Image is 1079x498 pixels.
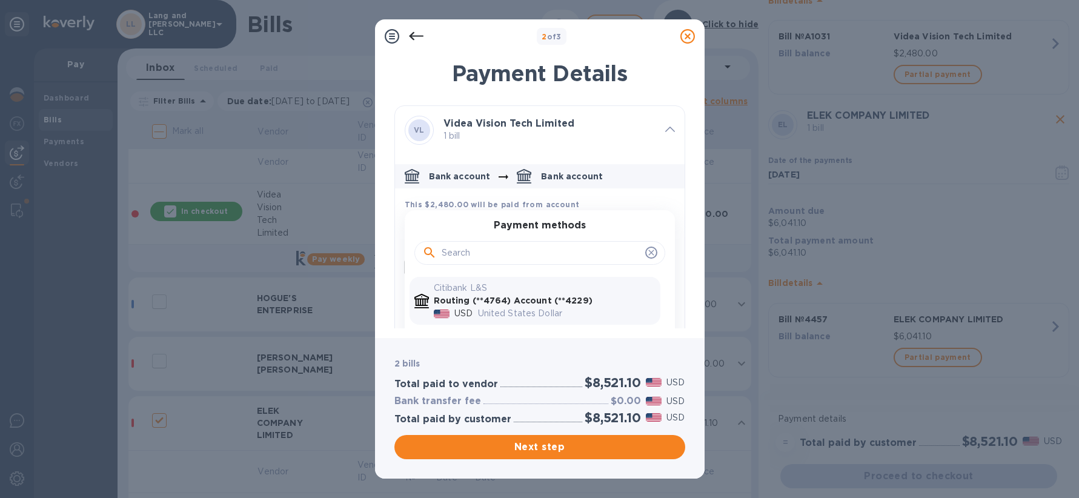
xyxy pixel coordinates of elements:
[414,125,425,134] b: VL
[434,282,656,294] p: Citibank L&S
[478,307,656,320] p: United States Dollar
[443,130,656,142] p: 1 bill
[666,411,685,424] p: USD
[585,410,640,425] h2: $8,521.10
[541,170,603,182] p: Bank account
[442,244,640,262] input: Search
[542,32,562,41] b: of 3
[494,220,586,231] h3: Payment methods
[666,395,685,408] p: USD
[611,396,641,407] h3: $0.00
[646,397,662,405] img: USD
[394,61,685,86] h1: Payment Details
[434,310,450,318] img: USD
[394,379,498,390] h3: Total paid to vendor
[394,435,685,459] button: Next step
[585,375,640,390] h2: $8,521.10
[395,159,685,337] div: default-method
[405,200,580,209] b: This $2,480.00 will be paid from account
[404,440,676,454] span: Next step
[443,118,574,129] b: Videa Vision Tech Limited
[394,414,511,425] h3: Total paid by customer
[646,413,662,422] img: USD
[394,359,420,368] b: 2 bills
[395,106,685,154] div: VLVidea Vision Tech Limited 1 bill
[429,170,491,182] p: Bank account
[542,32,546,41] span: 2
[394,396,481,407] h3: Bank transfer fee
[454,307,473,320] p: USD
[434,296,593,305] b: Routing (**4764) Account (**4229)
[666,376,685,389] p: USD
[646,378,662,387] img: USD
